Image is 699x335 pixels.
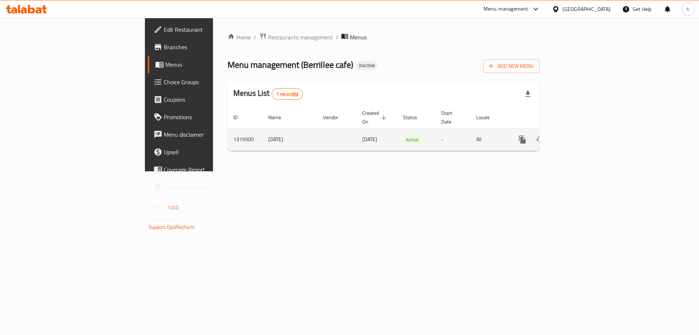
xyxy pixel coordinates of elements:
[148,38,262,56] a: Branches
[687,5,690,13] span: h
[164,95,256,104] span: Coupons
[336,33,338,42] li: /
[272,88,303,100] div: Total records count
[362,109,388,126] span: Created On
[149,215,182,225] span: Get support on:
[228,57,353,73] span: Menu management ( Berrillee cafe )
[514,131,531,148] button: more
[228,106,589,151] table: enhanced table
[228,32,540,42] nav: breadcrumb
[148,126,262,143] a: Menu disclaimer
[470,128,508,151] td: All
[262,128,317,151] td: [DATE]
[148,56,262,73] a: Menus
[350,33,367,42] span: Menus
[148,178,262,196] a: Grocery Checklist
[233,113,247,122] span: ID
[164,165,256,174] span: Coverage Report
[562,5,611,13] div: [GEOGRAPHIC_DATA]
[356,62,378,69] span: Inactive
[403,113,427,122] span: Status
[164,148,256,156] span: Upsell
[164,183,256,191] span: Grocery Checklist
[167,203,179,212] span: 1.0.0
[148,161,262,178] a: Coverage Report
[268,33,333,42] span: Restaurants management
[148,108,262,126] a: Promotions
[164,43,256,51] span: Branches
[483,59,540,73] button: Add New Menu
[149,222,195,232] a: Support.OpsPlatform
[362,135,377,144] span: [DATE]
[508,106,589,129] th: Actions
[148,21,262,38] a: Edit Restaurant
[164,113,256,121] span: Promotions
[323,113,348,122] span: Vendor
[476,113,499,122] span: Locale
[233,88,303,100] h2: Menus List
[272,91,303,98] span: 1 record(s)
[164,25,256,34] span: Edit Restaurant
[519,85,537,103] div: Export file
[164,130,256,139] span: Menu disclaimer
[435,128,470,151] td: -
[165,60,256,69] span: Menus
[403,136,422,144] span: Active
[148,143,262,161] a: Upsell
[149,203,166,212] span: Version:
[164,78,256,86] span: Choice Groups
[268,113,291,122] span: Name
[259,32,333,42] a: Restaurants management
[148,73,262,91] a: Choice Groups
[441,109,462,126] span: Start Date
[483,5,528,13] div: Menu-management
[148,91,262,108] a: Coupons
[531,131,549,148] button: Change Status
[489,62,534,71] span: Add New Menu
